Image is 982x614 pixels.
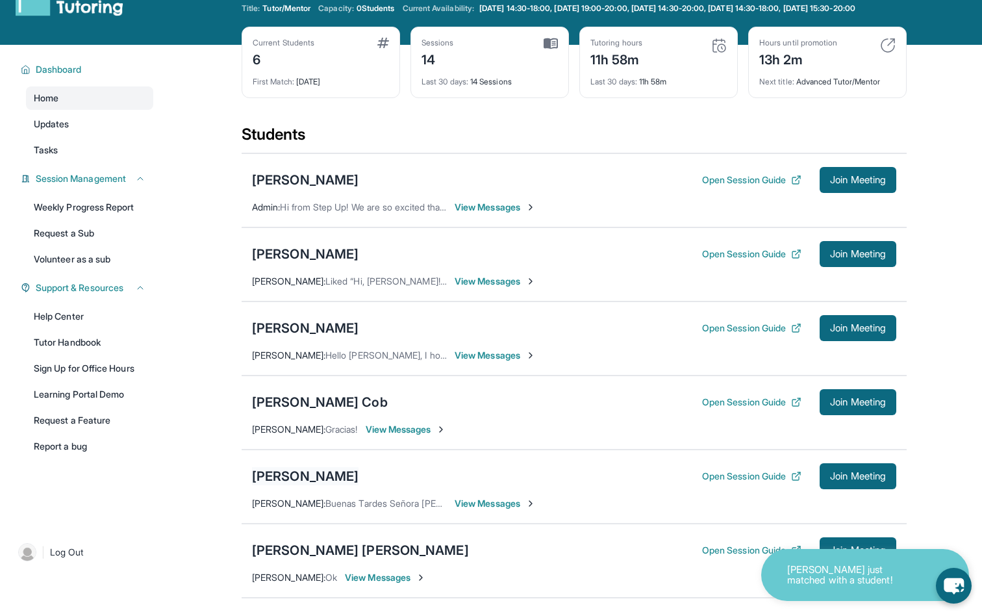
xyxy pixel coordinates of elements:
div: Sessions [422,38,454,48]
button: Support & Resources [31,281,145,294]
img: user-img [18,543,36,561]
span: Join Meeting [830,546,886,554]
a: Updates [26,112,153,136]
span: Ok [325,572,337,583]
div: [PERSON_NAME] [252,171,359,189]
a: Request a Sub [26,222,153,245]
span: Last 30 days : [590,77,637,86]
span: Updates [34,118,69,131]
button: Open Session Guide [702,322,801,335]
div: Hours until promotion [759,38,837,48]
span: Title: [242,3,260,14]
img: card [880,38,896,53]
a: Learning Portal Demo [26,383,153,406]
a: Volunteer as a sub [26,248,153,271]
button: Open Session Guide [702,544,801,557]
span: Buenas Tardes Señora [PERSON_NAME]! Solo un recordatorio que vamos a empezar en 15 minutos! Esper... [325,498,848,509]
span: View Messages [366,423,447,436]
img: card [711,38,727,53]
div: [DATE] [253,69,389,87]
span: View Messages [455,349,536,362]
button: Join Meeting [820,315,896,341]
button: Open Session Guide [702,396,801,409]
span: [PERSON_NAME] : [252,424,325,435]
span: [PERSON_NAME] : [252,350,325,361]
div: 11h 58m [590,48,642,69]
button: Open Session Guide [702,248,801,261]
img: card [377,38,389,48]
a: Home [26,86,153,110]
button: Session Management [31,172,145,185]
div: [PERSON_NAME] Cob [252,393,388,411]
a: Tasks [26,138,153,162]
span: Admin : [252,201,280,212]
img: Chevron-Right [416,572,426,583]
div: Tutoring hours [590,38,642,48]
span: View Messages [455,275,536,288]
p: [PERSON_NAME] just matched with a student! [787,565,917,586]
img: Chevron-Right [525,202,536,212]
span: [PERSON_NAME] : [252,275,325,287]
div: 11h 58m [590,69,727,87]
div: [PERSON_NAME] [252,319,359,337]
span: Support & Resources [36,281,123,294]
span: View Messages [455,201,536,214]
a: [DATE] 14:30-18:00, [DATE] 19:00-20:00, [DATE] 14:30-20:00, [DATE] 14:30-18:00, [DATE] 15:30-20:00 [477,3,858,14]
span: Next title : [759,77,794,86]
span: Current Availability: [403,3,474,14]
span: Last 30 days : [422,77,468,86]
button: Join Meeting [820,241,896,267]
img: Chevron-Right [525,350,536,361]
a: Report a bug [26,435,153,458]
img: Chevron-Right [525,276,536,287]
img: Chevron-Right [436,424,446,435]
a: Weekly Progress Report [26,196,153,219]
span: Join Meeting [830,398,886,406]
img: Chevron-Right [525,498,536,509]
span: Join Meeting [830,472,886,480]
a: Tutor Handbook [26,331,153,354]
span: Join Meeting [830,324,886,332]
span: Hello [PERSON_NAME], I hope this message finds you well, [PERSON_NAME] tutoring session will star... [325,350,868,361]
span: | [42,544,45,560]
span: View Messages [455,497,536,510]
button: Join Meeting [820,389,896,415]
button: chat-button [936,568,972,604]
div: [PERSON_NAME] [PERSON_NAME] [252,541,469,559]
button: Join Meeting [820,463,896,489]
div: 13h 2m [759,48,837,69]
span: Session Management [36,172,126,185]
span: Tasks [34,144,58,157]
span: [DATE] 14:30-18:00, [DATE] 19:00-20:00, [DATE] 14:30-20:00, [DATE] 14:30-18:00, [DATE] 15:30-20:00 [479,3,855,14]
div: 14 [422,48,454,69]
a: Help Center [26,305,153,328]
div: Current Students [253,38,314,48]
span: Log Out [50,546,84,559]
button: Join Meeting [820,537,896,563]
span: Join Meeting [830,176,886,184]
span: Liked “Hi, [PERSON_NAME]! Just a reminder that our tutoring session will begin in 30 minutes. I'l... [325,275,844,287]
button: Join Meeting [820,167,896,193]
div: Advanced Tutor/Mentor [759,69,896,87]
a: Sign Up for Office Hours [26,357,153,380]
img: card [544,38,558,49]
button: Open Session Guide [702,173,801,186]
span: Join Meeting [830,250,886,258]
div: Students [242,124,907,153]
span: First Match : [253,77,294,86]
span: Capacity: [318,3,354,14]
span: Dashboard [36,63,82,76]
span: [PERSON_NAME] : [252,498,325,509]
div: 6 [253,48,314,69]
span: [PERSON_NAME] : [252,572,325,583]
button: Dashboard [31,63,145,76]
span: 0 Students [357,3,395,14]
span: Home [34,92,58,105]
div: 14 Sessions [422,69,558,87]
span: Gracias! [325,424,358,435]
span: Tutor/Mentor [262,3,310,14]
a: |Log Out [13,538,153,567]
div: [PERSON_NAME] [252,245,359,263]
div: [PERSON_NAME] [252,467,359,485]
button: Open Session Guide [702,470,801,483]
